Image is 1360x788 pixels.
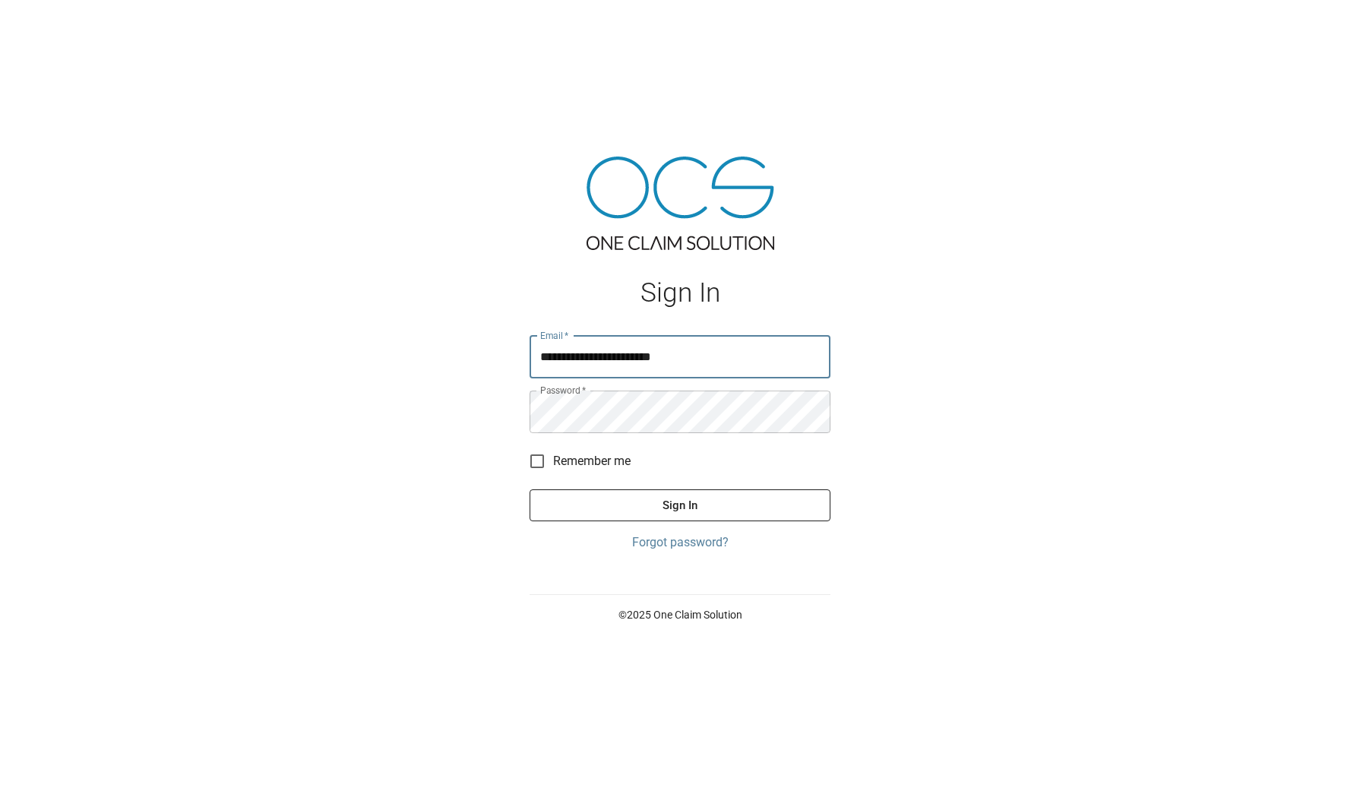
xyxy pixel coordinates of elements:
label: Password [540,384,586,397]
img: ocs-logo-tra.png [587,157,774,250]
span: Remember me [553,452,631,470]
label: Email [540,329,569,342]
img: ocs-logo-white-transparent.png [18,9,79,40]
h1: Sign In [530,277,830,309]
button: Sign In [530,489,830,521]
p: © 2025 One Claim Solution [530,607,830,622]
a: Forgot password? [530,533,830,552]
